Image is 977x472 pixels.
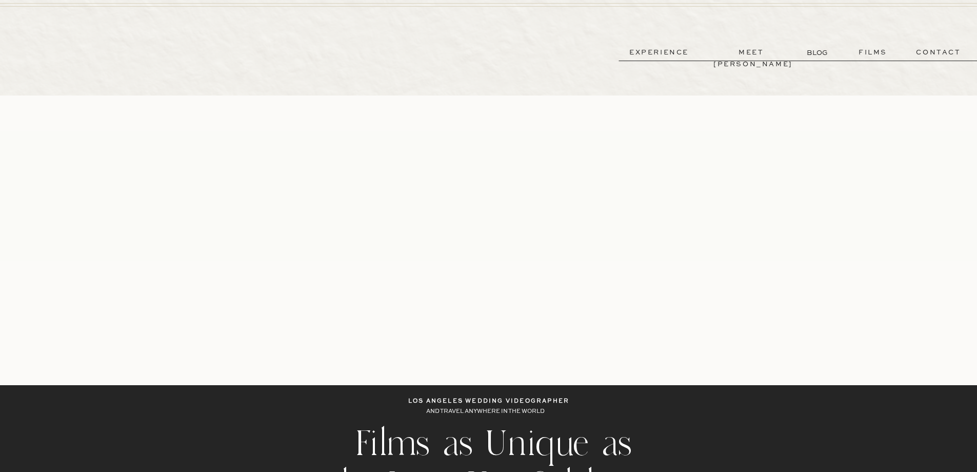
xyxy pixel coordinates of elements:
[426,407,551,418] p: AND TRAVEL ANYWHERE IN THE WORLD
[848,47,898,59] a: films
[807,47,830,58] a: BLOG
[621,47,697,59] a: experience
[713,47,789,59] a: meet [PERSON_NAME]
[408,399,569,404] b: los angeles wedding videographer
[902,47,975,59] a: contact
